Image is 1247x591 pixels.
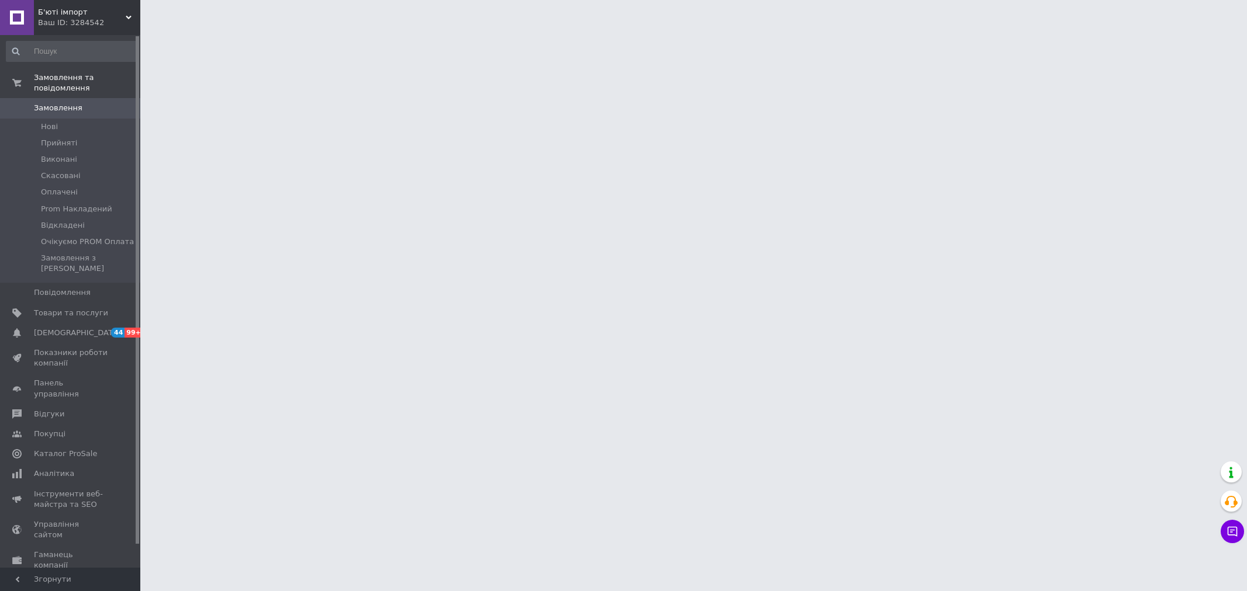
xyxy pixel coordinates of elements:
span: Очікуємо PROM Оплата [41,237,134,247]
span: Замовлення [34,103,82,113]
span: Замовлення та повідомлення [34,72,140,93]
span: 99+ [125,328,144,338]
div: Ваш ID: 3284542 [38,18,140,28]
span: Покупці [34,429,65,439]
span: Каталог ProSale [34,449,97,459]
span: Товари та послуги [34,308,108,318]
span: Відгуки [34,409,64,419]
span: Виконані [41,154,77,165]
span: Аналітика [34,468,74,479]
span: Скасовані [41,171,81,181]
input: Пошук [6,41,138,62]
span: Панель управління [34,378,108,399]
span: Показники роботи компанії [34,347,108,368]
span: Управління сайтом [34,519,108,540]
span: Prom Накладений [41,204,112,214]
span: [DEMOGRAPHIC_DATA] [34,328,120,338]
span: Прийняті [41,138,77,148]
span: Нові [41,121,58,132]
span: 44 [111,328,125,338]
span: Б'юті імпорт [38,7,126,18]
span: Оплачені [41,187,78,197]
span: Замовлення з [PERSON_NAME] [41,253,137,274]
span: Інструменти веб-майстра та SEO [34,489,108,510]
span: Відкладені [41,220,85,231]
span: Повідомлення [34,287,91,298]
button: Чат з покупцем [1221,520,1244,543]
span: Гаманець компанії [34,550,108,571]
